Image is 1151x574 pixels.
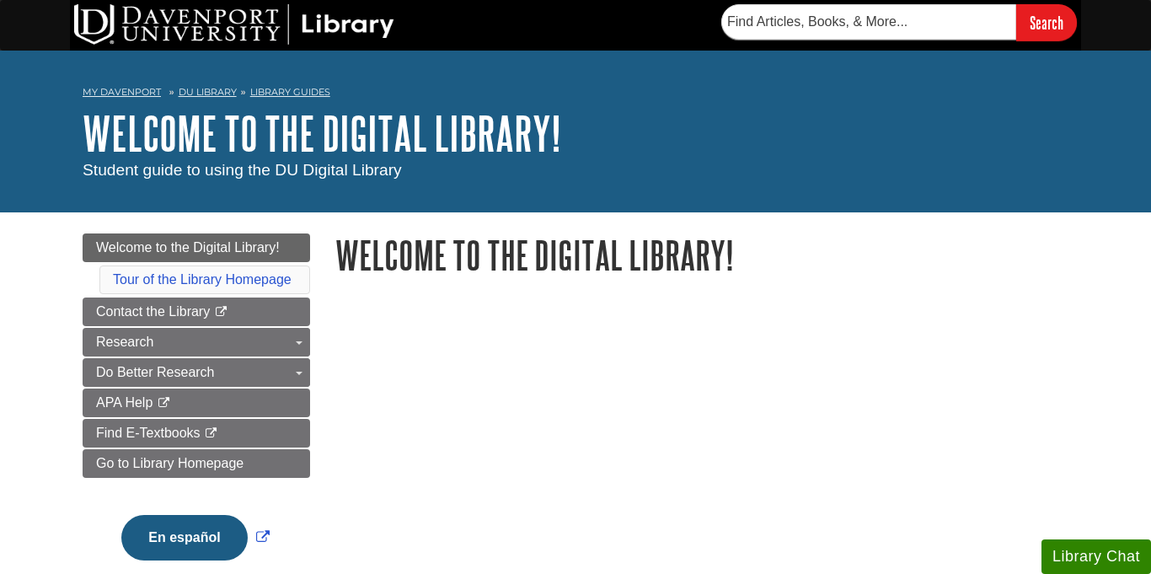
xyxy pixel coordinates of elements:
a: Research [83,328,310,357]
form: Searches DU Library's articles, books, and more [721,4,1077,40]
a: Tour of the Library Homepage [113,272,292,287]
a: Welcome to the Digital Library! [83,107,561,159]
a: Go to Library Homepage [83,449,310,478]
a: APA Help [83,389,310,417]
input: Find Articles, Books, & More... [721,4,1016,40]
a: DU Library [179,86,237,98]
button: En español [121,515,247,561]
span: Find E-Textbooks [96,426,201,440]
a: Find E-Textbooks [83,419,310,448]
span: Research [96,335,153,349]
span: APA Help [96,395,153,410]
span: Contact the Library [96,304,210,319]
input: Search [1016,4,1077,40]
a: Contact the Library [83,298,310,326]
a: My Davenport [83,85,161,99]
i: This link opens in a new window [204,428,218,439]
h1: Welcome to the Digital Library! [335,233,1068,276]
a: Link opens in new window [117,530,273,544]
span: Do Better Research [96,365,215,379]
a: Do Better Research [83,358,310,387]
span: Student guide to using the DU Digital Library [83,161,402,179]
i: This link opens in a new window [157,398,171,409]
i: This link opens in a new window [214,307,228,318]
a: Welcome to the Digital Library! [83,233,310,262]
a: Library Guides [250,86,330,98]
img: DU Library [74,4,394,45]
span: Welcome to the Digital Library! [96,240,280,255]
span: Go to Library Homepage [96,456,244,470]
button: Library Chat [1041,539,1151,574]
nav: breadcrumb [83,81,1068,108]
